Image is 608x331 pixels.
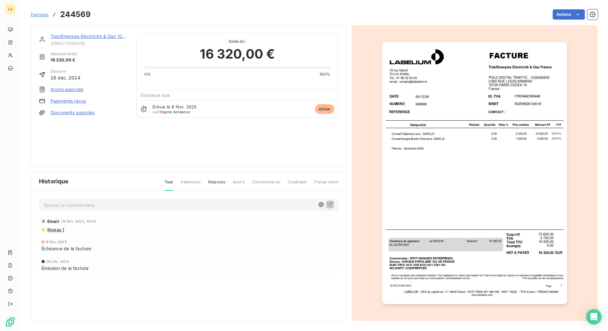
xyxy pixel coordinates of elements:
[165,179,173,191] span: Tout
[47,219,59,224] span: Email
[315,179,338,190] span: Portail client
[586,309,602,325] div: Open Intercom Messenger
[5,317,15,327] img: Logo LeanPay
[31,12,49,17] span: Factures
[51,69,80,74] span: Émise le
[553,9,585,20] button: Actions
[208,179,225,190] span: Relances
[51,41,129,46] span: 1DIRECTENERGIE
[46,260,69,263] span: 26 déc. 2024
[233,179,244,190] span: Avoirs
[315,104,334,114] span: échue
[319,71,330,77] span: 100%
[152,104,197,109] span: Échue le 9 févr. 2025
[51,51,77,57] span: Montant initial
[382,42,567,304] img: invoice_thumbnail
[51,74,80,81] span: 26 déc. 2024
[41,265,88,271] span: Émission de la facture
[46,240,67,244] span: 9 févr. 2025
[47,227,64,232] span: Niveau 1
[51,33,164,39] a: TotalEnergies Electricité & Gaz [GEOGRAPHIC_DATA]
[200,44,275,64] span: 16 320,00 €
[152,110,190,114] span: après échéance
[144,39,330,44] span: Solde dû :
[51,109,95,116] a: Documents associés
[5,4,15,14] div: LA
[31,11,49,18] a: Factures
[288,179,307,190] span: Creditsafe
[41,245,91,252] span: Échéance de la facture
[181,179,200,190] span: Paiements
[61,219,96,223] span: 26 févr. 2025, 16:56
[39,177,69,186] span: Historique
[152,110,163,114] span: J+218
[51,57,77,63] span: 16 320,00 €
[144,71,151,77] span: 0%
[51,98,86,104] a: Paiements reçus
[60,9,91,20] h3: 244569
[141,93,170,98] span: Échéance due
[252,179,280,190] span: Commentaires
[51,86,83,93] a: Avoirs associés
